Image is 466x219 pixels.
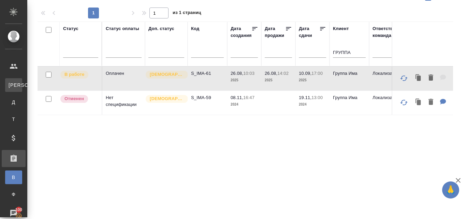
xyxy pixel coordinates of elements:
td: Оплачен [102,67,145,91]
p: 16:47 [243,95,254,100]
button: Клонировать [412,95,425,109]
p: Отменен [64,95,84,102]
div: Клиент [333,25,349,32]
p: 14:02 [277,71,289,76]
p: 2024 [231,101,258,108]
a: [PERSON_NAME] [5,78,22,92]
a: Д [5,95,22,109]
button: Клонировать [412,71,425,85]
div: Дата создания [231,25,251,39]
button: Удалить [425,71,437,85]
div: Дата продажи [265,25,285,39]
p: 13:00 [311,95,323,100]
div: Доп. статус [148,25,174,32]
span: Д [9,99,19,106]
span: Ф [9,191,19,198]
div: Выставляется автоматически для первых 3 заказов нового контактного лица. Особое внимание [145,94,184,104]
span: Т [9,116,19,123]
p: 2025 [299,77,326,84]
p: [DEMOGRAPHIC_DATA] [150,71,184,78]
p: 08.11, [231,95,243,100]
p: 2025 [231,77,258,84]
span: В [9,174,19,181]
div: Дата сдачи [299,25,319,39]
a: Ф [5,188,22,201]
span: 🙏 [445,183,456,197]
td: Нет спецификации [102,91,145,115]
p: 26.08, [231,71,243,76]
p: 26.08, [265,71,277,76]
button: Обновить [396,70,412,86]
div: Код [191,25,199,32]
p: Группа Има [333,70,366,77]
p: 10:03 [243,71,254,76]
td: Локализация [369,67,409,91]
a: Т [5,112,22,126]
a: В [5,170,22,184]
p: Группа Има [333,94,366,101]
td: Локализация [369,91,409,115]
p: 2025 [265,77,292,84]
button: Удалить [425,95,437,109]
div: Выставляет КМ после отмены со стороны клиента. Если уже после запуска – КМ пишет ПМу про отмену, ... [60,94,98,104]
p: [DEMOGRAPHIC_DATA] [150,95,184,102]
span: из 1 страниц [173,9,201,18]
span: 100 [11,206,27,213]
p: S_IMA-61 [191,70,224,77]
div: Статус оплаты [106,25,139,32]
p: В работе [64,71,84,78]
button: Обновить [396,94,412,111]
button: 🙏 [442,181,459,199]
span: [PERSON_NAME] [9,82,19,88]
div: Выставляет ПМ после принятия заказа от КМа [60,70,98,79]
p: 2024 [299,101,326,108]
p: 19.11, [299,95,311,100]
p: S_IMA-59 [191,94,224,101]
div: Ответственная команда [373,25,406,39]
div: Статус [63,25,78,32]
p: 17:00 [311,71,323,76]
p: 10.09, [299,71,311,76]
